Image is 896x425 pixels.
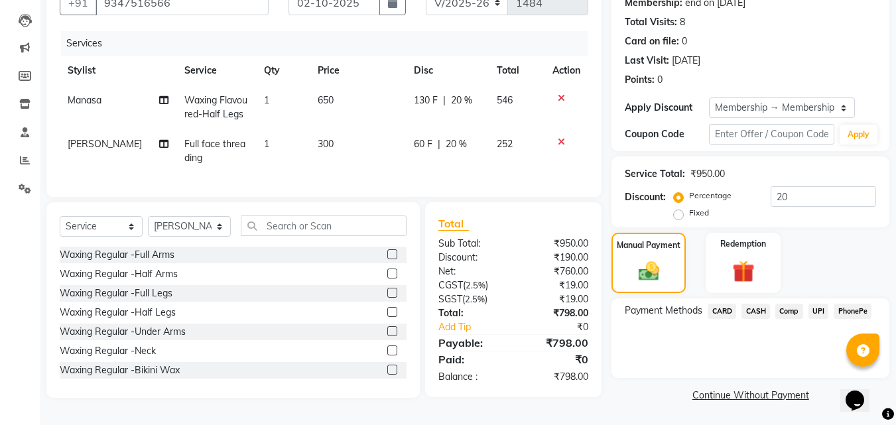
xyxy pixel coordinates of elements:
[176,56,257,86] th: Service
[428,351,513,367] div: Paid:
[428,306,513,320] div: Total:
[446,137,467,151] span: 20 %
[60,248,174,262] div: Waxing Regular -Full Arms
[428,278,513,292] div: ( )
[264,94,269,106] span: 1
[60,56,176,86] th: Stylist
[513,351,598,367] div: ₹0
[60,344,156,358] div: Waxing Regular -Neck
[513,237,598,251] div: ₹950.00
[438,293,462,305] span: SGST
[61,31,598,56] div: Services
[689,207,709,219] label: Fixed
[709,124,834,145] input: Enter Offer / Coupon Code
[775,304,803,319] span: Comp
[625,167,685,181] div: Service Total:
[184,94,247,120] span: Waxing Flavoured-Half Legs
[428,265,513,278] div: Net:
[513,251,598,265] div: ₹190.00
[680,15,685,29] div: 8
[60,363,180,377] div: Waxing Regular -Bikini Wax
[625,304,702,318] span: Payment Methods
[256,56,309,86] th: Qty
[726,258,761,285] img: _gift.svg
[513,306,598,320] div: ₹798.00
[414,137,432,151] span: 60 F
[741,304,770,319] span: CASH
[497,94,513,106] span: 546
[513,265,598,278] div: ₹760.00
[428,292,513,306] div: ( )
[625,101,708,115] div: Apply Discount
[406,56,489,86] th: Disc
[68,94,101,106] span: Manasa
[682,34,687,48] div: 0
[689,190,732,202] label: Percentage
[451,93,472,107] span: 20 %
[720,238,766,250] label: Redemption
[60,267,178,281] div: Waxing Regular -Half Arms
[840,125,877,145] button: Apply
[625,15,677,29] div: Total Visits:
[438,137,440,151] span: |
[513,370,598,384] div: ₹798.00
[443,93,446,107] span: |
[834,304,871,319] span: PhonePe
[625,34,679,48] div: Card on file:
[465,294,485,304] span: 2.5%
[318,138,334,150] span: 300
[438,217,469,231] span: Total
[614,389,887,402] a: Continue Without Payment
[625,127,708,141] div: Coupon Code
[428,320,527,334] a: Add Tip
[840,372,883,412] iframe: chat widget
[60,306,176,320] div: Waxing Regular -Half Legs
[68,138,142,150] span: [PERSON_NAME]
[513,335,598,351] div: ₹798.00
[808,304,829,319] span: UPI
[184,138,245,164] span: Full face threading
[625,73,655,87] div: Points:
[428,370,513,384] div: Balance :
[428,237,513,251] div: Sub Total:
[544,56,588,86] th: Action
[241,215,407,236] input: Search or Scan
[513,292,598,306] div: ₹19.00
[690,167,725,181] div: ₹950.00
[318,94,334,106] span: 650
[497,138,513,150] span: 252
[625,190,666,204] div: Discount:
[310,56,407,86] th: Price
[264,138,269,150] span: 1
[708,304,736,319] span: CARD
[428,251,513,265] div: Discount:
[438,279,463,291] span: CGST
[414,93,438,107] span: 130 F
[632,259,666,283] img: _cash.svg
[528,320,599,334] div: ₹0
[513,278,598,292] div: ₹19.00
[672,54,700,68] div: [DATE]
[489,56,544,86] th: Total
[60,286,172,300] div: Waxing Regular -Full Legs
[428,335,513,351] div: Payable:
[60,325,186,339] div: Waxing Regular -Under Arms
[625,54,669,68] div: Last Visit:
[657,73,663,87] div: 0
[466,280,485,290] span: 2.5%
[617,239,680,251] label: Manual Payment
